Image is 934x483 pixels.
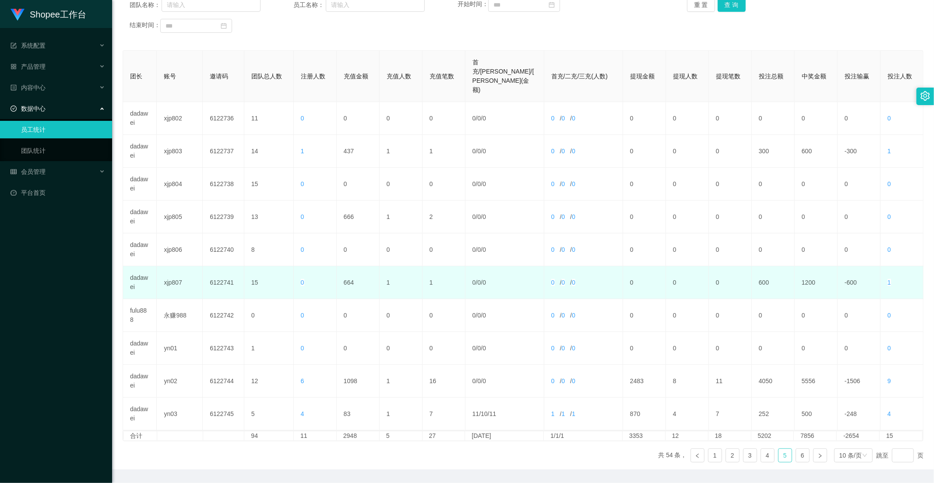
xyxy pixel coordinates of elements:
span: 0 [477,246,481,253]
td: / / [544,299,623,332]
h1: Shopee工作台 [30,0,86,28]
td: / / [465,233,544,266]
i: 图标: table [11,169,17,175]
span: 0 [561,279,565,286]
td: 14 [244,135,294,168]
td: [DATE] [465,431,544,441]
td: xjp806 [157,233,203,266]
div: 10 条/页 [839,449,862,462]
td: 0 [666,201,709,233]
td: 16 [423,365,465,398]
td: 0 [623,266,666,299]
td: 0 [838,332,881,365]
i: 图标: form [11,42,17,49]
td: dadawei [123,135,157,168]
span: 0 [477,180,481,187]
li: 4 [761,448,775,462]
td: / / [465,135,544,168]
td: 1200 [795,266,838,299]
td: 6122742 [203,299,244,332]
td: 11 [244,102,294,135]
span: 0 [561,377,565,384]
i: 图标: calendar [549,2,555,8]
i: 图标: check-circle-o [11,106,17,112]
td: 0 [337,233,380,266]
td: 0 [838,299,881,332]
span: 0 [551,377,555,384]
td: 0 [666,102,709,135]
td: 0 [666,266,709,299]
span: 0 [551,312,555,319]
td: xjp804 [157,168,203,201]
a: 员工统计 [21,121,105,138]
span: 11 [490,410,497,417]
td: 0 [752,233,795,266]
td: 4 [666,398,709,430]
td: 0 [666,332,709,365]
td: / / [465,201,544,233]
span: 邀请码 [210,73,228,80]
span: 1 [572,410,575,417]
i: 图标: appstore-o [11,63,17,70]
i: 图标: setting [920,91,930,101]
td: 1 [423,266,465,299]
span: 4 [888,410,891,417]
td: 0 [838,201,881,233]
td: 0 [838,233,881,266]
i: 图标: calendar [221,23,227,29]
li: 5 [778,448,792,462]
td: 0 [423,233,465,266]
td: dadawei [123,398,157,430]
td: 合计 [123,431,157,441]
a: Shopee工作台 [11,11,86,18]
span: 1 [888,148,891,155]
span: 4 [301,410,304,417]
td: 11 [294,431,337,441]
span: 0 [483,213,486,220]
td: dadawei [123,266,157,299]
td: xjp803 [157,135,203,168]
td: 0 [423,332,465,365]
span: 账号 [164,73,176,80]
span: 0 [477,345,481,352]
span: 1 [561,410,565,417]
td: 2 [423,201,465,233]
td: 15 [244,168,294,201]
span: 9 [888,377,891,384]
td: 0 [709,299,752,332]
td: -300 [838,135,881,168]
span: 0 [551,345,555,352]
span: 0 [472,279,476,286]
td: 0 [380,102,423,135]
td: 437 [337,135,380,168]
td: 0 [666,233,709,266]
td: yn02 [157,365,203,398]
span: 提现笔数 [716,73,740,80]
span: 0 [572,377,575,384]
td: 6122736 [203,102,244,135]
td: 8 [244,233,294,266]
span: 0 [472,115,476,122]
span: 0 [472,345,476,352]
span: 0 [472,312,476,319]
td: / / [544,233,623,266]
i: 图标: right [818,453,823,458]
span: 投注总额 [759,73,783,80]
td: 0 [337,168,380,201]
td: 0 [623,201,666,233]
span: 10 [481,410,488,417]
span: 0 [483,279,486,286]
td: 0 [838,168,881,201]
span: 0 [561,115,565,122]
td: / / [465,102,544,135]
td: dadawei [123,201,157,233]
a: 团队统计 [21,142,105,159]
td: 0 [709,233,752,266]
td: xjp802 [157,102,203,135]
td: dadawei [123,233,157,266]
td: 0 [380,168,423,201]
span: 产品管理 [11,63,46,70]
td: 6122743 [203,332,244,365]
td: 0 [423,102,465,135]
span: 1 [551,410,555,417]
